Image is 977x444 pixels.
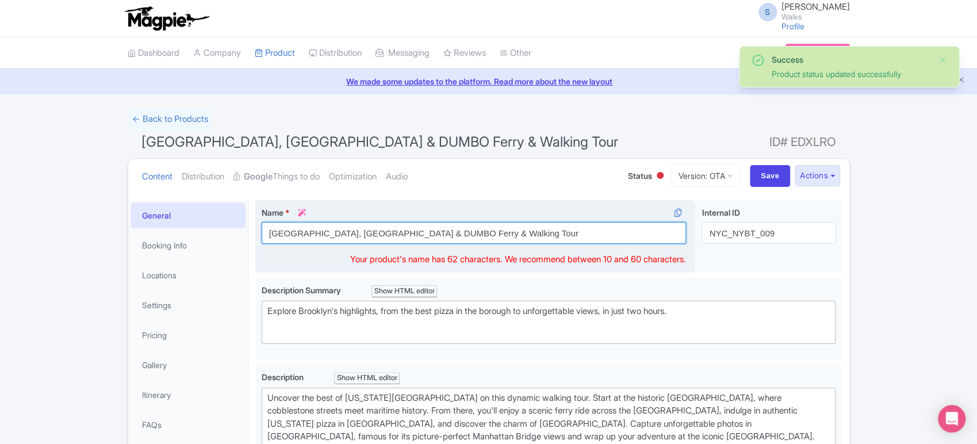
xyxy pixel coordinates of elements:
a: Messaging [376,37,430,69]
a: Locations [131,262,246,288]
a: We made some updates to the platform. Read more about the new layout [7,75,970,87]
a: ← Back to Products [128,108,213,131]
div: Open Intercom Messenger [938,405,965,432]
div: Show HTML editor [334,372,400,384]
div: Explore Brooklyn's highlights, from the best pizza in the borough to unforgettable views, in just... [267,305,830,331]
button: Close [938,53,948,67]
span: ID# EDXLRO [769,131,836,154]
div: Your product's name has 62 characters. We recommend between 10 and 60 characters. [350,253,686,266]
a: Content [142,159,173,195]
strong: Google [244,170,273,183]
a: S [PERSON_NAME] Walks [752,2,850,21]
input: Save [750,165,790,187]
a: Audio [386,159,408,195]
a: Product [255,37,295,69]
span: Status [628,170,652,182]
span: S [758,3,777,21]
a: Company [193,37,241,69]
a: General [131,202,246,228]
a: Settings [131,292,246,318]
button: Close announcement [957,74,965,87]
a: Distribution [182,159,224,195]
a: GoogleThings to do [233,159,320,195]
div: Success [772,53,929,66]
a: FAQs [131,412,246,438]
a: Itinerary [131,382,246,408]
a: Gallery [131,352,246,378]
a: Booking Info [131,232,246,258]
a: Dashboard [128,37,179,69]
button: Actions [795,165,840,186]
span: Description Summary [262,285,343,295]
a: Reviews [443,37,486,69]
a: Distribution [309,37,362,69]
a: Subscription [785,44,849,61]
div: Inactive [654,167,666,185]
img: logo-ab69f6fb50320c5b225c76a69d11143b.png [122,6,211,31]
a: Other [500,37,531,69]
span: [PERSON_NAME] [781,1,850,12]
span: [GEOGRAPHIC_DATA], [GEOGRAPHIC_DATA] & DUMBO Ferry & Walking Tour [141,133,618,150]
a: Pricing [131,322,246,348]
span: Internal ID [702,208,740,217]
div: Product status updated successfully [772,68,929,80]
span: Description [262,372,305,382]
small: Walks [781,13,850,21]
span: Name [262,208,283,217]
a: Profile [781,21,804,31]
div: Show HTML editor [371,285,438,297]
a: Version: OTA [671,164,741,187]
a: Optimization [329,159,377,195]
